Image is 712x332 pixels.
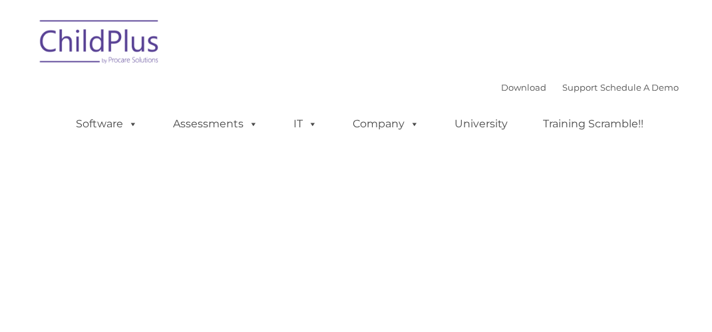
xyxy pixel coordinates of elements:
a: University [441,111,521,137]
img: ChildPlus by Procare Solutions [33,11,166,77]
a: Software [63,111,151,137]
a: Assessments [160,111,271,137]
a: Company [339,111,433,137]
a: IT [280,111,331,137]
a: Support [562,82,598,93]
a: Download [501,82,546,93]
a: Schedule A Demo [600,82,679,93]
font: | [501,82,679,93]
a: Training Scramble!! [530,111,657,137]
